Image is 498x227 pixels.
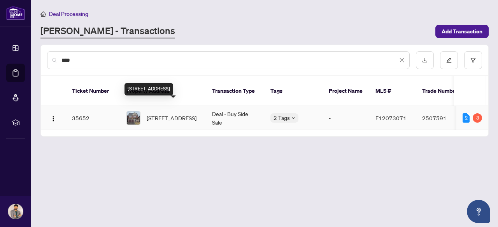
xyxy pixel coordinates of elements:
img: thumbnail-img [127,111,140,125]
th: Ticket Number [66,76,120,106]
div: [STREET_ADDRESS] [124,83,173,95]
span: close [399,57,405,63]
img: Profile Icon [8,204,23,219]
td: 35652 [66,106,120,130]
th: Tags [264,76,323,106]
span: 2 Tags [274,113,290,122]
button: edit [440,51,458,69]
button: download [416,51,434,69]
th: Project Name [323,76,369,106]
td: 2507591 [416,106,470,130]
img: Logo [50,116,56,122]
span: Deal Processing [49,10,88,17]
button: Add Transaction [435,25,489,38]
a: [PERSON_NAME] - Transactions [40,24,175,38]
span: E12073071 [375,114,407,121]
span: down [291,116,295,120]
img: logo [6,6,25,20]
button: Open asap [467,200,490,223]
span: edit [446,57,452,63]
th: Transaction Type [206,76,264,106]
span: home [40,11,46,17]
span: [STREET_ADDRESS] [147,114,196,122]
div: 3 [473,113,482,123]
th: MLS # [369,76,416,106]
th: Property Address [120,76,206,106]
button: filter [464,51,482,69]
span: Add Transaction [442,25,482,38]
th: Trade Number [416,76,470,106]
td: Deal - Buy Side Sale [206,106,264,130]
button: Logo [47,112,60,124]
div: 2 [463,113,470,123]
span: filter [470,57,476,63]
td: - [323,106,369,130]
span: download [422,57,428,63]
